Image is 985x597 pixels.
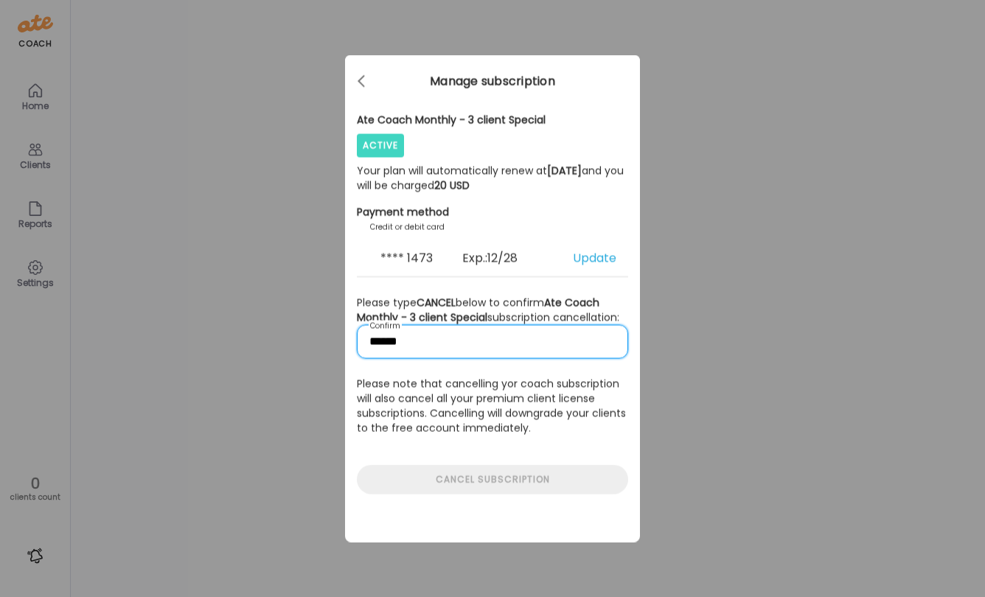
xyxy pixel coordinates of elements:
div: Cancel subscription [357,465,628,495]
span: Ate Coach Monthly - 3 client Special [357,296,599,325]
div: Manage subscription [345,73,640,91]
h3: Ate Coach Monthly - 3 client Special [357,113,628,128]
p: Your plan will automatically renew at and you will be charged [357,164,628,193]
h3: Payment method [357,205,628,220]
label: Credit or debit card [369,222,446,234]
b: [DATE] [547,164,582,178]
p: Please note that cancelling yor coach subscription will also cancel all your premium client licen... [357,377,628,436]
div: Active [357,134,404,158]
b: CANCEL [417,296,456,310]
span: Exp.:12/28 [462,250,518,268]
p: Please type below to confirm subscription cancellation: [357,296,628,325]
label: Confirm [369,321,402,332]
div: Update [573,250,616,268]
b: 20 USD [434,178,470,193]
